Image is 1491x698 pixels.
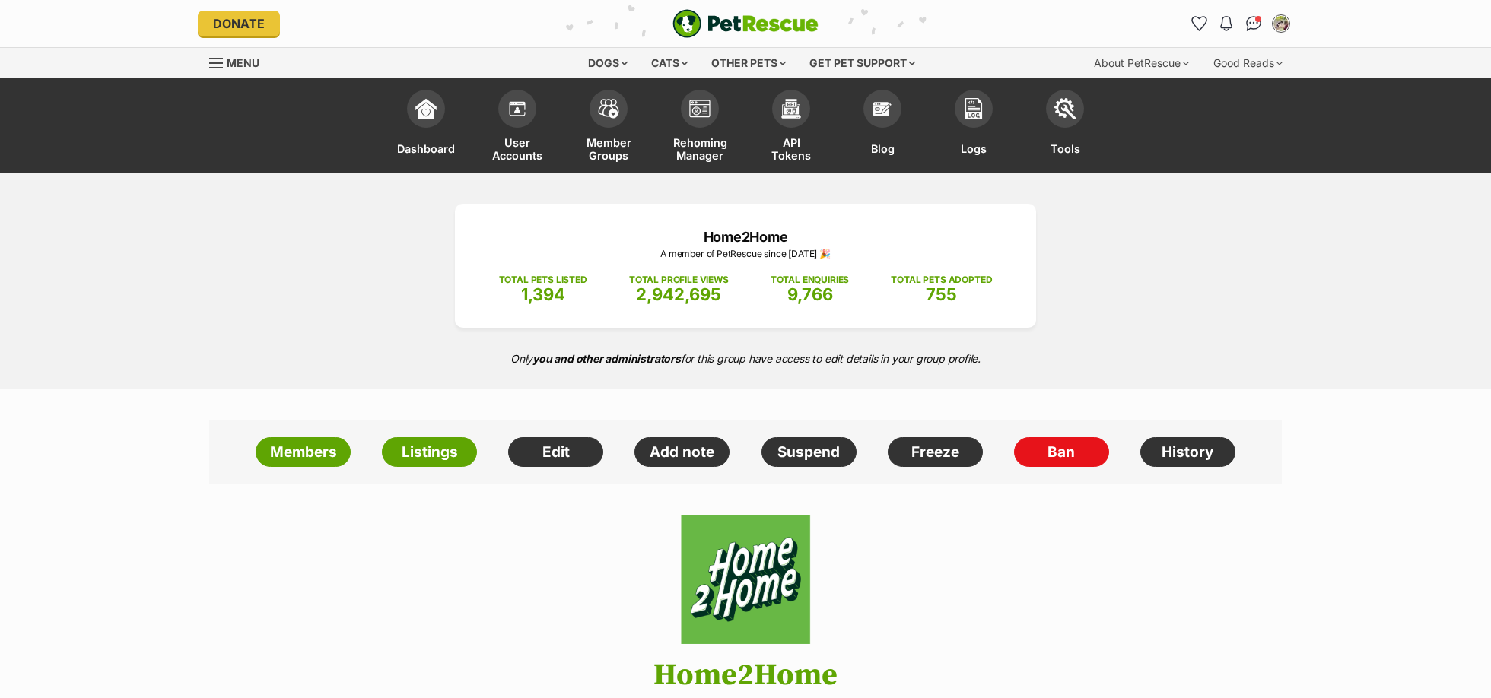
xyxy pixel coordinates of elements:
a: Listings [382,437,477,468]
img: Bryony Copeland profile pic [1273,16,1289,31]
a: Freeze [888,437,983,468]
div: About PetRescue [1083,48,1200,78]
div: Get pet support [799,48,926,78]
a: History [1140,437,1235,468]
a: Tools [1019,82,1111,173]
span: Blog [871,135,895,162]
p: TOTAL ENQUIRIES [771,273,849,287]
a: Blog [837,82,928,173]
span: 755 [926,284,957,304]
img: members-icon-d6bcda0bfb97e5ba05b48644448dc2971f67d37433e5abca221da40c41542bd5.svg [507,98,528,119]
span: Dashboard [397,135,455,162]
a: User Accounts [472,82,563,173]
span: User Accounts [491,135,544,162]
p: TOTAL PETS ADOPTED [891,273,992,287]
img: dashboard-icon-eb2f2d2d3e046f16d808141f083e7271f6b2e854fb5c12c21221c1fb7104beca.svg [415,98,437,119]
span: Logs [961,135,987,162]
a: Ban [1014,437,1109,468]
span: Member Groups [582,135,635,162]
span: API Tokens [765,135,818,162]
img: Home2Home [659,515,832,644]
a: Add note [634,437,730,468]
a: Dashboard [380,82,472,173]
div: Other pets [701,48,796,78]
a: Conversations [1241,11,1266,36]
img: notifications-46538b983faf8c2785f20acdc204bb7945ddae34d4c08c2a6579f10ce5e182be.svg [1220,16,1232,31]
strong: you and other administrators [532,352,681,365]
span: Menu [227,56,259,69]
div: Dogs [577,48,638,78]
span: 9,766 [787,284,833,304]
img: api-icon-849e3a9e6f871e3acf1f60245d25b4cd0aad652aa5f5372336901a6a67317bd8.svg [780,98,802,119]
div: Good Reads [1203,48,1293,78]
span: Rehoming Manager [673,135,727,162]
img: tools-icon-677f8b7d46040df57c17cb185196fc8e01b2b03676c49af7ba82c462532e62ee.svg [1054,98,1076,119]
a: Donate [198,11,280,36]
img: blogs-icon-e71fceff818bbaa76155c998696f2ea9b8fc06abc828b24f45ee82a475c2fd99.svg [872,98,893,119]
img: team-members-icon-5396bd8760b3fe7c0b43da4ab00e1e3bb1a5d9ba89233759b79545d2d3fc5d0d.svg [598,99,619,119]
span: Tools [1051,135,1080,162]
img: chat-41dd97257d64d25036548639549fe6c8038ab92f7586957e7f3b1b290dea8141.svg [1246,16,1262,31]
span: 1,394 [521,284,565,304]
img: logs-icon-5bf4c29380941ae54b88474b1138927238aebebbc450bc62c8517511492d5a22.svg [963,98,984,119]
a: Menu [209,48,270,75]
a: Suspend [761,437,857,468]
p: TOTAL PROFILE VIEWS [629,273,729,287]
button: My account [1269,11,1293,36]
a: API Tokens [745,82,837,173]
span: 2,942,695 [636,284,721,304]
a: Rehoming Manager [654,82,745,173]
p: TOTAL PETS LISTED [499,273,587,287]
ul: Account quick links [1187,11,1293,36]
a: PetRescue [672,9,819,38]
h1: Home2Home [186,658,1305,692]
p: Home2Home [478,227,1013,247]
a: Member Groups [563,82,654,173]
a: Edit [508,437,603,468]
a: Members [256,437,351,468]
a: Favourites [1187,11,1211,36]
div: Cats [641,48,698,78]
p: A member of PetRescue since [DATE] 🎉 [478,247,1013,261]
img: logo-e224e6f780fb5917bec1dbf3a21bbac754714ae5b6737aabdf751b685950b380.svg [672,9,819,38]
a: Logs [928,82,1019,173]
button: Notifications [1214,11,1238,36]
img: group-profile-icon-3fa3cf56718a62981997c0bc7e787c4b2cf8bcc04b72c1350f741eb67cf2f40e.svg [689,100,711,118]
